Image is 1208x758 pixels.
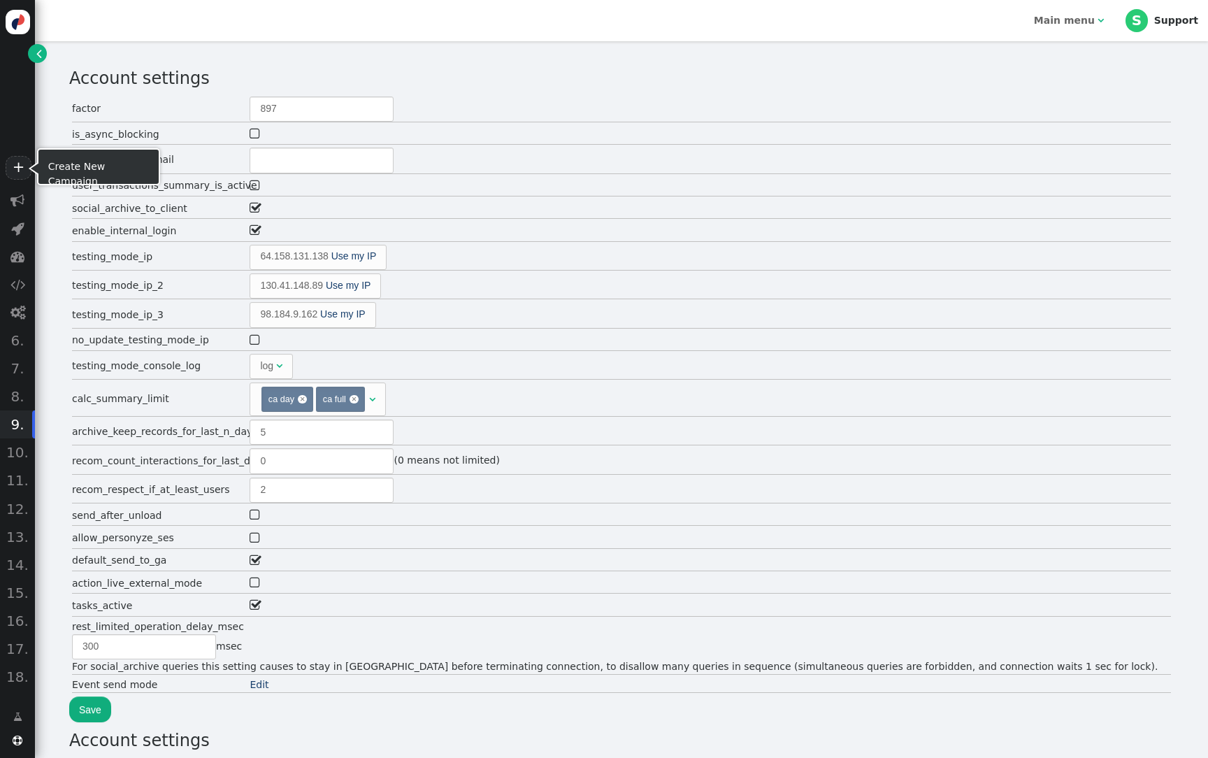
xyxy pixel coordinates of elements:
[72,224,247,238] div: enable_internal_login
[250,176,262,195] span: 
[72,201,247,216] div: social_archive_to_client
[72,508,247,523] div: send_after_unload
[250,124,262,143] span: 
[48,159,149,174] div: Create New Campaign
[293,250,309,262] span: 131
[72,576,247,591] div: action_live_external_mode
[72,531,247,545] div: allow_personyze_ses
[69,696,111,722] button: Save
[72,482,247,497] div: recom_respect_if_at_least_users
[13,710,22,724] span: 
[1034,15,1095,26] b: Main menu
[250,679,268,690] a: Edit
[11,222,24,236] span: 
[72,599,247,613] div: tasks_active
[72,101,247,116] div: factor
[72,634,216,659] input: rest_limited_operation_delay_msec msecFor social_archive queries this setting causes to stay in [...
[260,359,273,373] div: log
[250,331,262,350] span: 
[250,551,262,570] span: 
[6,156,31,180] a: +
[331,250,377,262] a: Use my IP
[72,634,1158,674] div: msec
[250,448,394,473] input: recom_count_interactions_for_last_days (0 means not limited)
[276,361,282,371] span: 
[250,478,394,503] input: recom_respect_if_at_least_users
[72,553,247,568] div: default_send_to_ga
[250,448,499,473] div: (0 means not limited)
[72,308,247,322] div: testing_mode_ip_3
[250,245,387,270] span: . . .
[1154,15,1198,27] div: Support
[72,178,247,193] div: user_transactions_summary_is_active
[3,704,32,729] a: 
[10,194,24,208] span: 
[250,148,394,173] input: adwords_id_or_email
[69,66,1174,91] h3: Account settings
[301,308,317,320] span: 162
[250,420,394,445] input: archive_keep_records_for_last_n_days
[298,395,307,404] div: ×
[250,529,262,548] span: 
[260,280,276,291] span: 130
[69,728,1174,753] h3: Account settings
[10,250,24,264] span: 
[312,250,328,262] span: 138
[369,394,375,404] span: 
[72,359,247,373] div: testing_mode_console_log
[72,127,247,142] div: is_async_blocking
[320,308,366,320] a: Use my IP
[293,280,309,291] span: 148
[250,596,262,615] span: 
[13,736,22,745] span: 
[350,395,359,404] div: ×
[36,46,42,61] span: 
[72,333,247,348] div: no_update_testing_mode_ip
[72,454,247,469] div: recom_count_interactions_for_last_days
[274,250,290,262] span: 158
[268,394,294,404] span: ca day
[72,659,1158,674] div: For social_archive queries this setting causes to stay in [GEOGRAPHIC_DATA] before terminating co...
[72,424,247,439] div: archive_keep_records_for_last_n_days
[260,250,271,262] span: 64
[72,392,247,406] div: calc_summary_limit
[312,280,323,291] span: 89
[28,44,47,63] a: 
[323,394,346,404] span: ca full
[250,573,262,592] span: 
[72,250,247,264] div: testing_mode_ip
[250,96,394,122] input: factor
[72,620,247,634] div: rest_limited_operation_delay_msec
[250,302,375,327] span: . . .
[72,678,247,692] div: Event send mode
[280,280,291,291] span: 41
[250,273,381,299] span: . . .
[326,280,371,291] a: Use my IP
[10,278,25,292] span: 
[10,306,25,320] span: 
[1098,15,1104,25] span: 
[274,308,290,320] span: 184
[250,199,262,217] span: 
[250,506,262,524] span: 
[6,10,30,34] img: logo-icon.svg
[260,308,271,320] span: 98
[293,308,299,320] span: 9
[250,221,262,240] span: 
[1126,9,1148,31] div: S
[72,278,247,293] div: testing_mode_ip_2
